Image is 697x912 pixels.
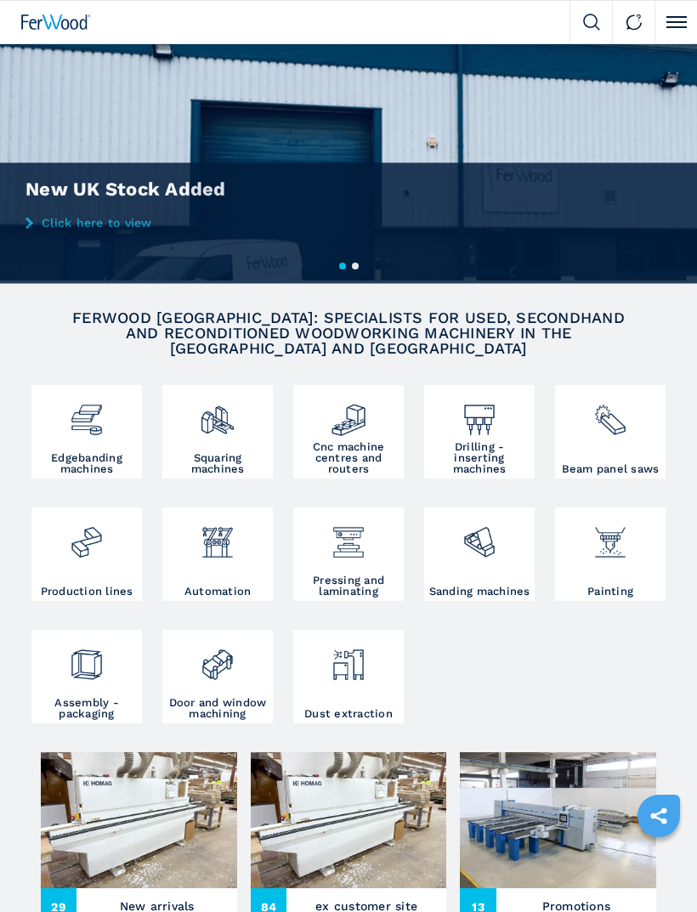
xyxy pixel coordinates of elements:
[339,263,346,269] button: 1
[304,708,393,719] h3: Dust extraction
[587,586,633,597] h3: Painting
[429,586,530,597] h3: Sanding machines
[424,507,535,601] a: Sanding machines
[69,634,105,683] img: montaggio_imballaggio_2.png
[331,634,366,683] img: aspirazione_1.png
[331,512,366,560] img: pressa-strettoia.png
[424,385,535,479] a: Drilling - inserting machines
[555,507,666,601] a: Painting
[200,389,235,438] img: squadratrici_2.png
[293,385,404,479] a: Cnc machine centres and routers
[69,512,105,560] img: linee_di_produzione_2.png
[162,385,273,479] a: Squaring machines
[41,586,133,597] h3: Production lines
[36,452,138,474] h3: Edgebanding machines
[31,385,142,479] a: Edgebanding machines
[162,507,273,601] a: Automation
[31,630,142,723] a: Assembly - packaging
[31,507,142,601] a: Production lines
[637,795,680,837] a: sharethis
[592,389,628,438] img: sezionatrici_2.png
[592,512,628,560] img: verniciatura_1.png
[293,630,404,723] a: Dust extraction
[36,697,138,719] h3: Assembly - packaging
[462,512,497,560] img: levigatrici_2.png
[184,586,252,597] h3: Automation
[41,752,237,888] img: New arrivals
[555,385,666,479] a: Beam panel saws
[54,310,643,356] h2: FERWOOD [GEOGRAPHIC_DATA]: SPECIALISTS FOR USED, SECONDHAND AND RECONDITIONED WOODWORKING MACHINE...
[352,263,359,269] button: 2
[21,14,91,30] img: Ferwood
[654,1,697,43] button: Click to toggle menu
[162,630,273,723] a: Door and window machining
[583,14,600,31] img: Search
[331,389,366,438] img: centro_di_lavoro_cnc_2.png
[297,441,399,474] h3: Cnc machine centres and routers
[293,507,404,601] a: Pressing and laminating
[462,389,497,438] img: foratrici_inseritrici_2.png
[562,463,660,474] h3: Beam panel saws
[167,452,269,474] h3: Squaring machines
[69,389,105,438] img: bordatrici_1.png
[297,575,399,597] h3: Pressing and laminating
[460,752,656,888] img: Promotions
[200,512,235,560] img: automazione.png
[200,634,235,683] img: lavorazione_porte_finestre_2.png
[251,752,447,888] img: ex customer site
[428,441,530,474] h3: Drilling - inserting machines
[626,14,643,31] img: Contact us
[167,697,269,719] h3: Door and window machining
